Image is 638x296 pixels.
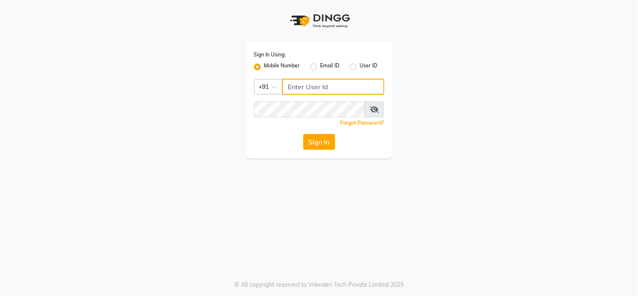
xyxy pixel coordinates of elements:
[254,101,365,117] input: Username
[264,62,300,72] label: Mobile Number
[320,62,340,72] label: Email ID
[341,120,384,126] a: Forgot Password?
[282,79,384,95] input: Username
[254,51,286,59] label: Sign In Using:
[303,134,335,150] button: Sign In
[360,62,378,72] label: User ID
[286,8,353,33] img: logo1.svg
